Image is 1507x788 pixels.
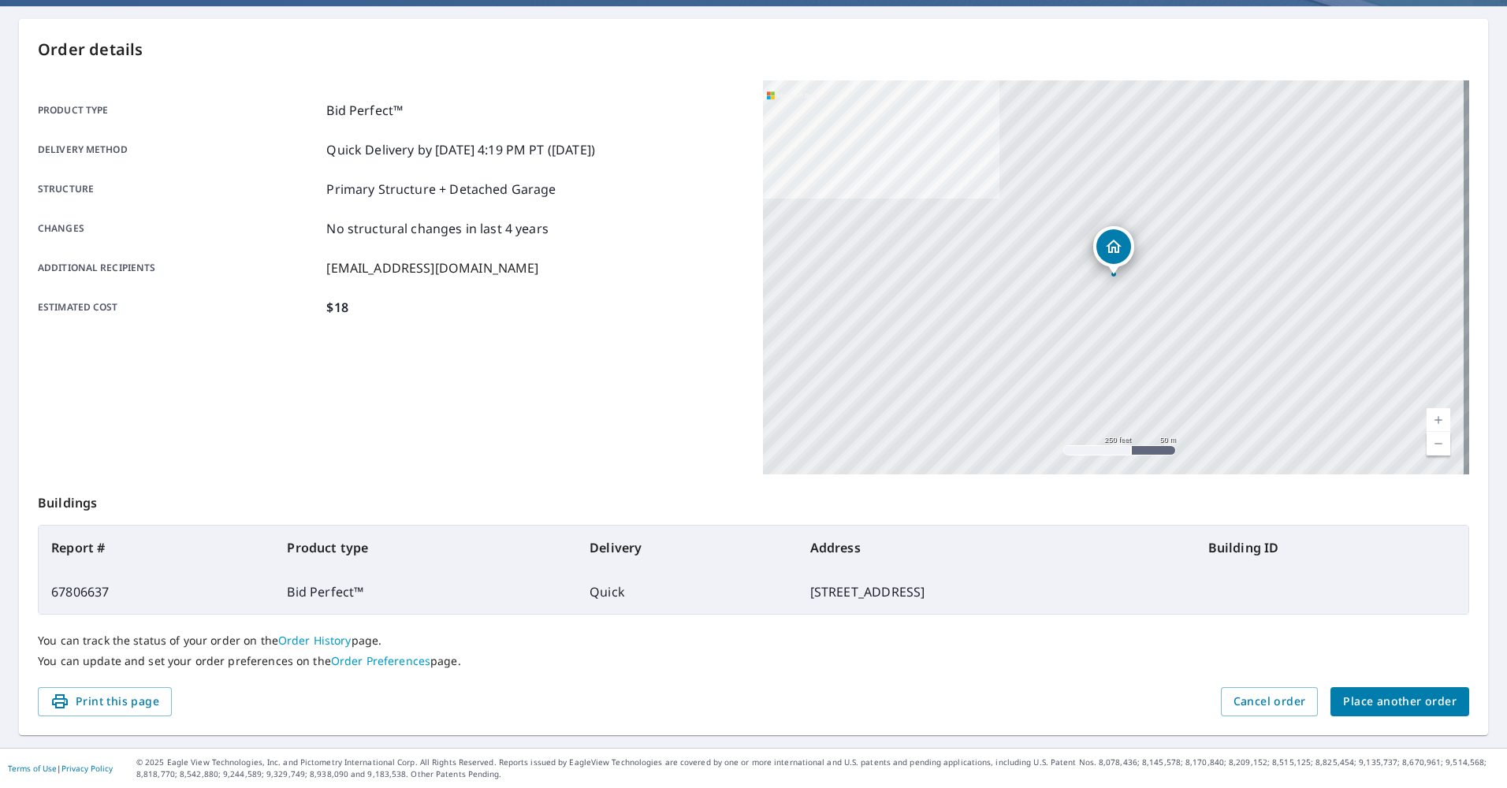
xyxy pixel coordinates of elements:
button: Cancel order [1221,687,1319,716]
p: $18 [326,298,348,317]
p: Additional recipients [38,258,320,277]
p: © 2025 Eagle View Technologies, Inc. and Pictometry International Corp. All Rights Reserved. Repo... [136,756,1499,780]
p: Quick Delivery by [DATE] 4:19 PM PT ([DATE]) [326,140,595,159]
a: Privacy Policy [61,763,113,774]
p: Buildings [38,474,1469,525]
td: Quick [577,570,798,614]
th: Product type [274,526,577,570]
button: Place another order [1330,687,1469,716]
p: Structure [38,180,320,199]
p: No structural changes in last 4 years [326,219,549,238]
td: 67806637 [39,570,274,614]
p: | [8,764,113,773]
th: Report # [39,526,274,570]
th: Address [798,526,1196,570]
p: Order details [38,38,1469,61]
span: Cancel order [1234,692,1306,712]
div: Dropped pin, building 1, Residential property, 18 Center St Plains, PA 18705 [1093,226,1134,275]
th: Delivery [577,526,798,570]
a: Order Preferences [331,653,430,668]
a: Current Level 17, Zoom In [1427,408,1450,432]
p: Changes [38,219,320,238]
p: [EMAIL_ADDRESS][DOMAIN_NAME] [326,258,538,277]
p: You can update and set your order preferences on the page. [38,654,1469,668]
button: Print this page [38,687,172,716]
td: [STREET_ADDRESS] [798,570,1196,614]
p: Estimated cost [38,298,320,317]
p: Delivery method [38,140,320,159]
th: Building ID [1196,526,1468,570]
span: Place another order [1343,692,1457,712]
p: Bid Perfect™ [326,101,403,120]
a: Order History [278,633,352,648]
a: Terms of Use [8,763,57,774]
td: Bid Perfect™ [274,570,577,614]
a: Current Level 17, Zoom Out [1427,432,1450,455]
span: Print this page [50,692,159,712]
p: Product type [38,101,320,120]
p: You can track the status of your order on the page. [38,634,1469,648]
p: Primary Structure + Detached Garage [326,180,556,199]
